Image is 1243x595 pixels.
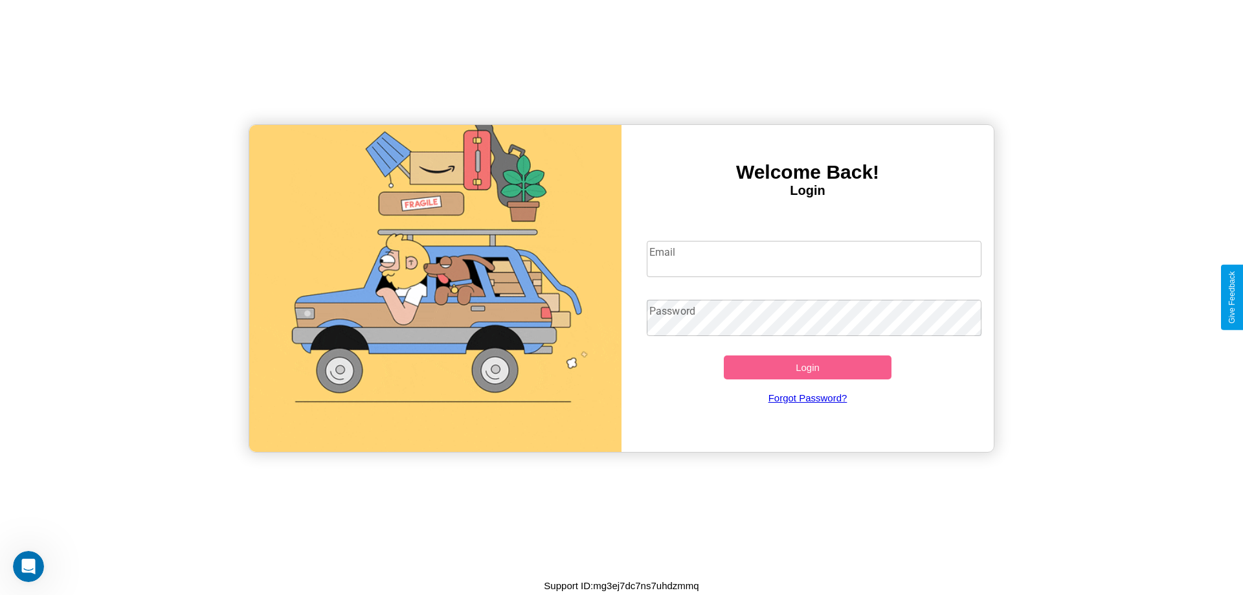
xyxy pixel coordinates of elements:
[13,551,44,582] iframe: Intercom live chat
[249,125,621,452] img: gif
[640,379,976,416] a: Forgot Password?
[544,577,699,594] p: Support ID: mg3ej7dc7ns7uhdzmmq
[724,355,891,379] button: Login
[1227,271,1237,324] div: Give Feedback
[621,183,994,198] h4: Login
[621,161,994,183] h3: Welcome Back!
